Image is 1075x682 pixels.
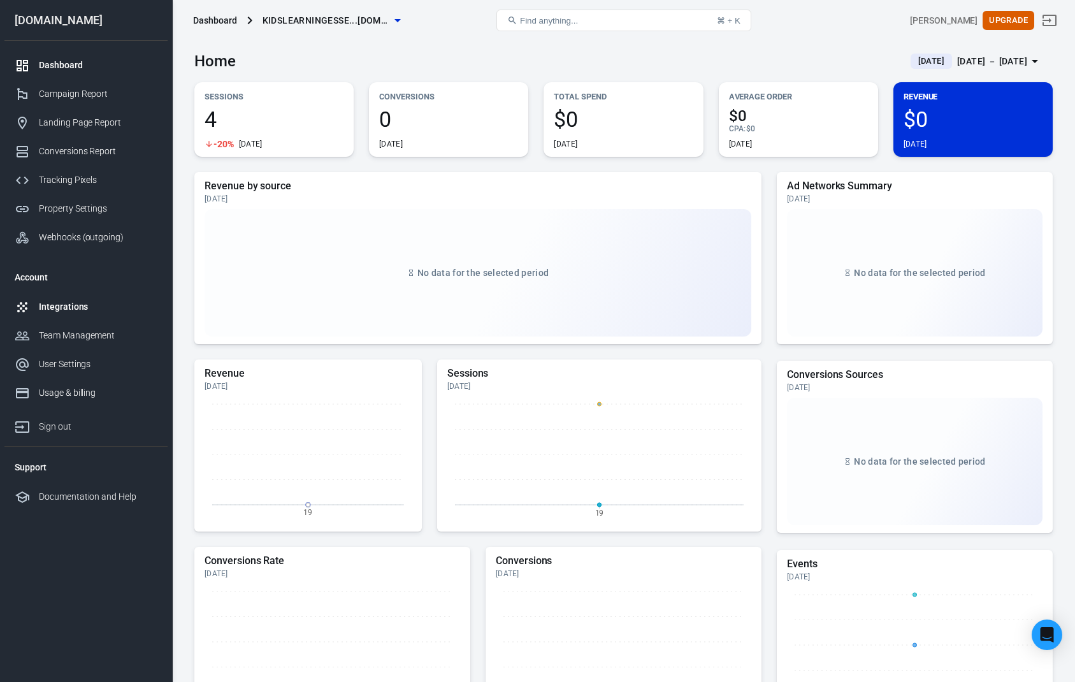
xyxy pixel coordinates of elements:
[205,555,460,567] h5: Conversions Rate
[900,51,1053,72] button: [DATE][DATE] － [DATE]
[379,108,518,130] span: 0
[957,54,1027,69] div: [DATE] － [DATE]
[39,87,157,101] div: Campaign Report
[787,382,1043,393] div: [DATE]
[39,59,157,72] div: Dashboard
[4,223,168,252] a: Webhooks (outgoing)
[496,569,751,579] div: [DATE]
[717,16,740,25] div: ⌘ + K
[729,124,746,133] span: CPA :
[4,293,168,321] a: Integrations
[4,51,168,80] a: Dashboard
[447,381,751,391] div: [DATE]
[496,10,751,31] button: Find anything...⌘ + K
[729,139,753,149] div: [DATE]
[39,145,157,158] div: Conversions Report
[554,139,577,149] div: [DATE]
[39,231,157,244] div: Webhooks (outgoing)
[1034,5,1065,36] a: Sign out
[496,555,751,567] h5: Conversions
[787,572,1043,582] div: [DATE]
[205,194,751,204] div: [DATE]
[205,108,343,130] span: 4
[205,367,412,380] h5: Revenue
[787,558,1043,570] h5: Events
[520,16,578,25] span: Find anything...
[787,180,1043,192] h5: Ad Networks Summary
[303,508,312,517] tspan: 19
[205,381,412,391] div: [DATE]
[4,137,168,166] a: Conversions Report
[213,140,234,149] span: -20%
[4,80,168,108] a: Campaign Report
[263,13,390,29] span: kidslearningessentials.com
[205,90,343,103] p: Sessions
[4,262,168,293] li: Account
[417,268,549,278] span: No data for the selected period
[4,379,168,407] a: Usage & billing
[904,139,927,149] div: [DATE]
[4,321,168,350] a: Team Management
[595,508,603,517] tspan: 19
[39,490,157,504] div: Documentation and Help
[193,14,237,27] div: Dashboard
[910,14,978,27] div: Account id: NtgCPd8J
[39,420,157,433] div: Sign out
[4,350,168,379] a: User Settings
[39,300,157,314] div: Integrations
[554,90,693,103] p: Total Spend
[39,173,157,187] div: Tracking Pixels
[746,124,755,133] span: $0
[39,116,157,129] div: Landing Page Report
[854,456,985,467] span: No data for the selected period
[239,139,263,149] div: [DATE]
[205,180,751,192] h5: Revenue by source
[904,108,1043,130] span: $0
[554,108,693,130] span: $0
[447,367,751,380] h5: Sessions
[787,194,1043,204] div: [DATE]
[39,202,157,215] div: Property Settings
[257,9,405,33] button: kidslearningesse...[DOMAIN_NAME]
[729,90,868,103] p: Average Order
[854,268,985,278] span: No data for the selected period
[379,90,518,103] p: Conversions
[4,407,168,441] a: Sign out
[4,108,168,137] a: Landing Page Report
[4,194,168,223] a: Property Settings
[904,90,1043,103] p: Revenue
[205,569,460,579] div: [DATE]
[1032,620,1062,650] div: Open Intercom Messenger
[39,329,157,342] div: Team Management
[379,139,403,149] div: [DATE]
[39,358,157,371] div: User Settings
[4,15,168,26] div: [DOMAIN_NAME]
[913,55,949,68] span: [DATE]
[787,368,1043,381] h5: Conversions Sources
[39,386,157,400] div: Usage & billing
[4,452,168,482] li: Support
[983,11,1034,31] button: Upgrade
[194,52,236,70] h3: Home
[4,166,168,194] a: Tracking Pixels
[729,108,868,124] span: $0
